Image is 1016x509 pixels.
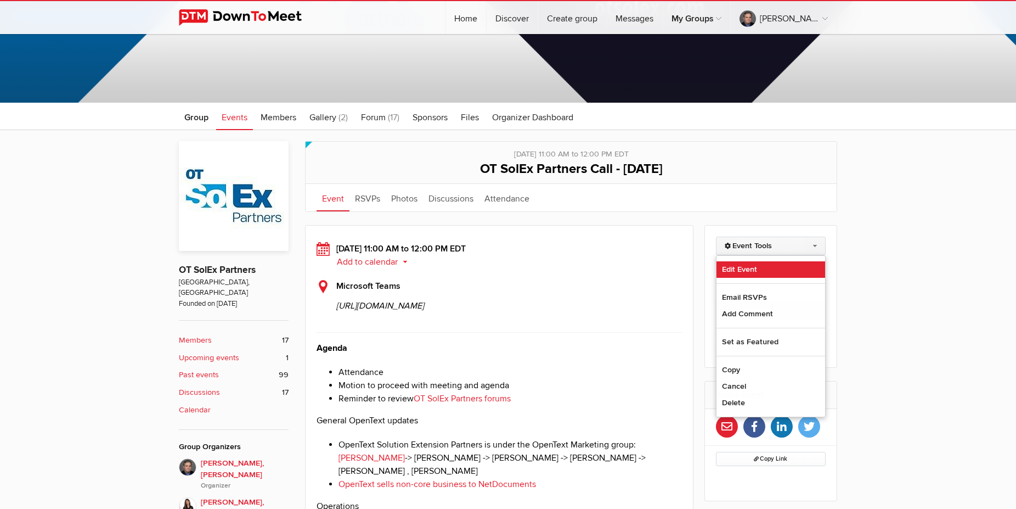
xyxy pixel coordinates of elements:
span: Forum [361,112,386,123]
b: Discussions [179,387,220,399]
span: [PERSON_NAME], [PERSON_NAME] [201,457,289,491]
span: 99 [279,369,289,381]
b: Calendar [179,404,211,416]
span: 17 [282,387,289,399]
a: Photos [386,184,423,211]
div: [DATE] 11:00 AM to 12:00 PM EDT [317,242,682,269]
i: Organizer [201,481,289,491]
span: Events [222,112,247,123]
span: (17) [388,112,399,123]
a: Forum (17) [355,103,405,130]
a: RSVPs [349,184,386,211]
span: [GEOGRAPHIC_DATA], [GEOGRAPHIC_DATA] [179,277,289,299]
a: Messages [607,1,662,34]
a: My Groups [663,1,730,34]
span: Organizer Dashboard [492,112,573,123]
span: [URL][DOMAIN_NAME] [336,293,682,312]
span: OT SolEx Partners Call - [DATE] [480,161,663,177]
li: Reminder to review [338,392,682,405]
a: Discussions 17 [179,387,289,399]
b: Members [179,334,212,346]
a: Add Comment [716,306,826,322]
div: [DATE] 11:00 AM to 12:00 PM EDT [317,142,826,160]
a: Sponsors [407,103,453,130]
a: Delete [716,395,826,411]
a: Members [255,103,302,130]
a: [PERSON_NAME], [PERSON_NAME]Organizer [179,458,289,491]
span: Gallery [309,112,336,123]
span: 1 [286,352,289,364]
a: [PERSON_NAME], [PERSON_NAME] [731,1,837,34]
a: OpenText sells non-core business to NetDocuments [338,479,536,490]
a: Email RSVPs [716,289,826,306]
img: DownToMeet [179,9,319,26]
a: OT SolEx Partners forums [414,393,511,404]
a: OT SolEx Partners [179,264,256,276]
a: Set as Featured [716,334,826,350]
button: Add to calendar [336,257,416,267]
a: Event Tools [716,237,826,255]
a: Members 17 [179,334,289,346]
a: Discussions [423,184,479,211]
b: Microsoft Teams [336,281,400,292]
span: Members [261,112,296,123]
span: (2) [338,112,348,123]
button: Copy Link [716,452,826,466]
img: Sean Murphy, Cassia [179,458,196,476]
strong: Agenda [317,343,347,354]
img: OT SolEx Partners [179,141,289,251]
p: General OpenText updates [317,414,682,427]
b: Upcoming events [179,352,239,364]
a: Event [317,184,349,211]
li: OpenText Solution Extension Partners is under the OpenText Marketing group: -> [PERSON_NAME] -> [... [338,438,682,478]
a: Events [216,103,253,130]
b: Past events [179,369,219,381]
span: Sponsors [413,112,448,123]
a: Organizer Dashboard [487,103,579,130]
a: [PERSON_NAME] [338,452,405,463]
a: Edit Event [716,261,826,278]
a: Files [455,103,484,130]
span: Group [184,112,208,123]
a: Group [179,103,214,130]
a: Copy [716,362,826,378]
li: Motion to proceed with meeting and agenda [338,379,682,392]
a: Cancel [716,378,826,395]
a: Gallery (2) [304,103,353,130]
span: Founded on [DATE] [179,299,289,309]
a: Create group [538,1,606,34]
li: Attendance [338,366,682,379]
a: Upcoming events 1 [179,352,289,364]
span: 17 [282,334,289,346]
span: Copy Link [754,455,787,462]
a: Home [445,1,486,34]
a: Discover [487,1,538,34]
a: Past events 99 [179,369,289,381]
a: Attendance [479,184,535,211]
div: Group Organizers [179,441,289,453]
span: Files [461,112,479,123]
a: Calendar [179,404,289,416]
